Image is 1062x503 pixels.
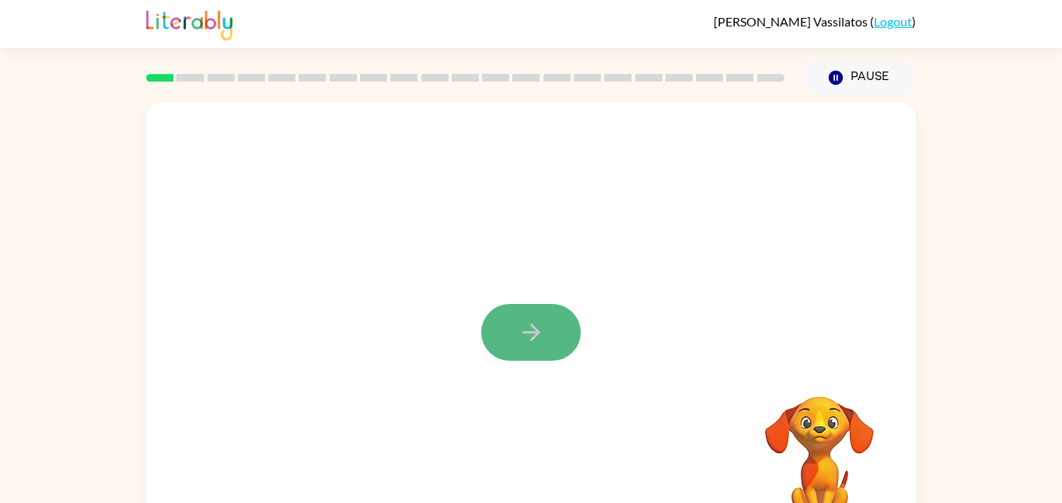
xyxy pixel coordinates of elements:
[714,14,870,29] span: [PERSON_NAME] Vassilatos
[803,60,916,96] button: Pause
[714,14,916,29] div: ( )
[874,14,912,29] a: Logout
[146,6,232,40] img: Literably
